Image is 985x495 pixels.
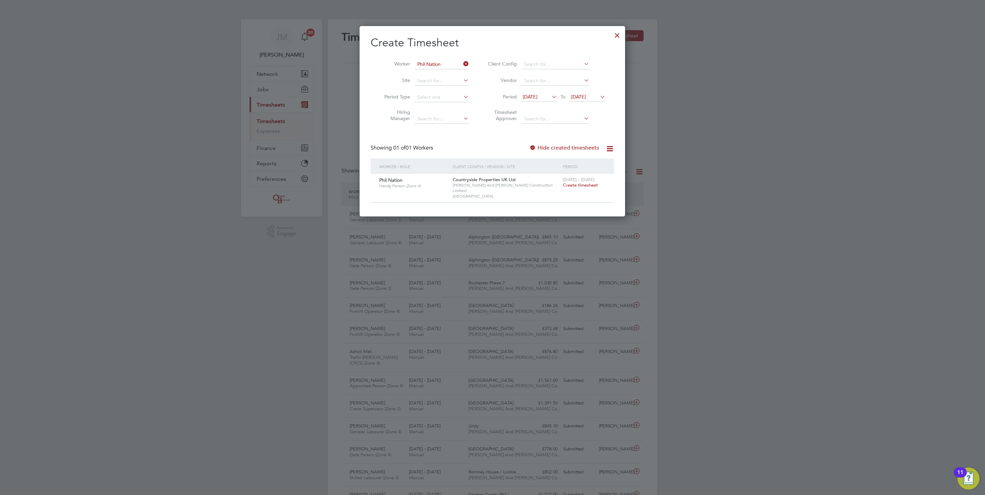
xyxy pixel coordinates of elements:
label: Period Type [379,94,410,100]
label: Hiring Manager [379,109,410,121]
span: 01 of [393,144,406,151]
input: Search for... [522,114,589,124]
label: Period [486,94,517,100]
input: Select one [415,93,469,102]
input: Search for... [522,60,589,69]
input: Search for... [522,76,589,86]
label: Timesheet Approver [486,109,517,121]
span: [DATE] - [DATE] [563,177,595,182]
div: Showing [371,144,434,152]
span: Phil Nation [379,177,403,183]
input: Search for... [415,60,469,69]
span: Countryside Properties UK Ltd [453,177,516,182]
div: Client Config / Vendor / Site [451,158,561,174]
div: Worker / Role [377,158,451,174]
span: [GEOGRAPHIC_DATA] [453,193,559,199]
label: Hide created timesheets [529,144,599,151]
span: [DATE] [523,94,537,100]
label: Site [379,77,410,83]
h2: Create Timesheet [371,36,614,50]
input: Search for... [415,76,469,86]
label: Worker [379,61,410,67]
button: Open Resource Center, 11 new notifications [958,468,980,490]
span: [PERSON_NAME] And [PERSON_NAME] Construction Limited [453,182,559,193]
div: Period [561,158,607,174]
span: Create timesheet [563,182,598,188]
label: Client Config [486,61,517,67]
input: Search for... [415,114,469,124]
label: Vendor [486,77,517,83]
div: 11 [957,472,963,481]
span: Handy Person (Zone 4) [379,183,448,189]
span: [DATE] [571,94,586,100]
span: To [558,92,567,101]
span: 01 Workers [393,144,433,151]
